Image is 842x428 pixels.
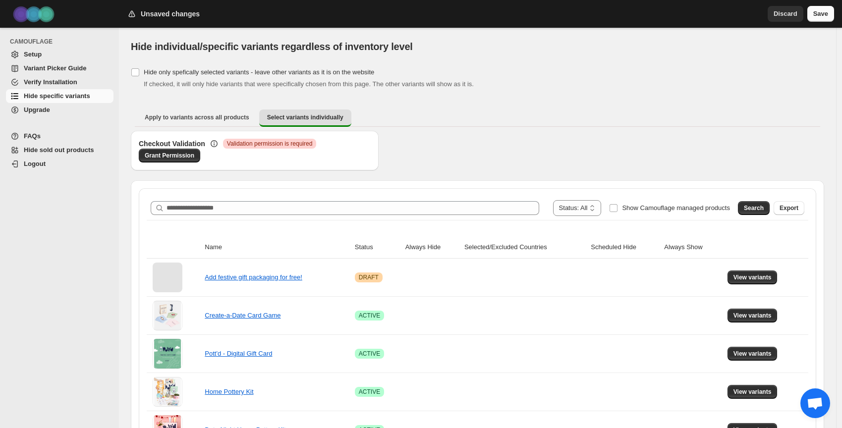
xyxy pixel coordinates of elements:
button: Apply to variants across all products [137,109,257,125]
span: FAQs [24,132,41,140]
span: View variants [733,388,772,396]
span: Upgrade [24,106,50,113]
span: Hide sold out products [24,146,94,154]
span: Hide individual/specific variants regardless of inventory level [131,41,413,52]
div: Open chat [800,388,830,418]
th: Always Hide [402,236,461,259]
button: Select variants individually [259,109,351,127]
span: Select variants individually [267,113,343,121]
span: Grant Permission [145,152,194,160]
button: View variants [728,270,778,284]
button: View variants [728,385,778,399]
img: Home Pottery Kit [154,377,181,407]
h3: Checkout Validation [139,139,205,149]
span: If checked, it will only hide variants that were specifically chosen from this page. The other va... [144,80,474,88]
span: DRAFT [359,273,379,281]
a: Grant Permission [139,149,200,162]
span: Apply to variants across all products [145,113,249,121]
button: View variants [728,347,778,361]
a: Create-a-Date Card Game [205,312,281,319]
th: Always Show [661,236,724,259]
h2: Unsaved changes [141,9,200,19]
span: ACTIVE [359,388,380,396]
span: ACTIVE [359,350,380,358]
img: Create-a-Date Card Game [154,301,181,330]
a: Add festive gift packaging for free! [205,273,302,281]
span: View variants [733,273,772,281]
a: Variant Picker Guide [6,61,113,75]
a: Hide sold out products [6,143,113,157]
span: CAMOUFLAGE [10,38,114,46]
th: Status [352,236,402,259]
a: FAQs [6,129,113,143]
th: Name [202,236,352,259]
button: Export [774,201,804,215]
span: Hide only spefically selected variants - leave other variants as it is on the website [144,68,374,76]
th: Scheduled Hide [588,236,661,259]
th: Selected/Excluded Countries [461,236,588,259]
span: Export [780,204,798,212]
span: ACTIVE [359,312,380,320]
a: Pott'd - Digital Gift Card [205,350,272,357]
span: Save [813,9,828,19]
button: Search [738,201,770,215]
a: Setup [6,48,113,61]
span: Logout [24,160,46,167]
span: View variants [733,350,772,358]
span: Variant Picker Guide [24,64,86,72]
span: Show Camouflage managed products [622,204,730,212]
span: Validation permission is required [227,140,313,148]
a: Logout [6,157,113,171]
span: View variants [733,312,772,320]
span: Hide specific variants [24,92,90,100]
img: Pott'd - Digital Gift Card [154,339,181,369]
span: Setup [24,51,42,58]
button: View variants [728,309,778,322]
span: Discard [774,9,797,19]
a: Upgrade [6,103,113,117]
span: Search [744,204,764,212]
a: Home Pottery Kit [205,388,253,395]
button: Save [807,6,834,22]
a: Hide specific variants [6,89,113,103]
span: Verify Installation [24,78,77,86]
button: Discard [768,6,803,22]
a: Verify Installation [6,75,113,89]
